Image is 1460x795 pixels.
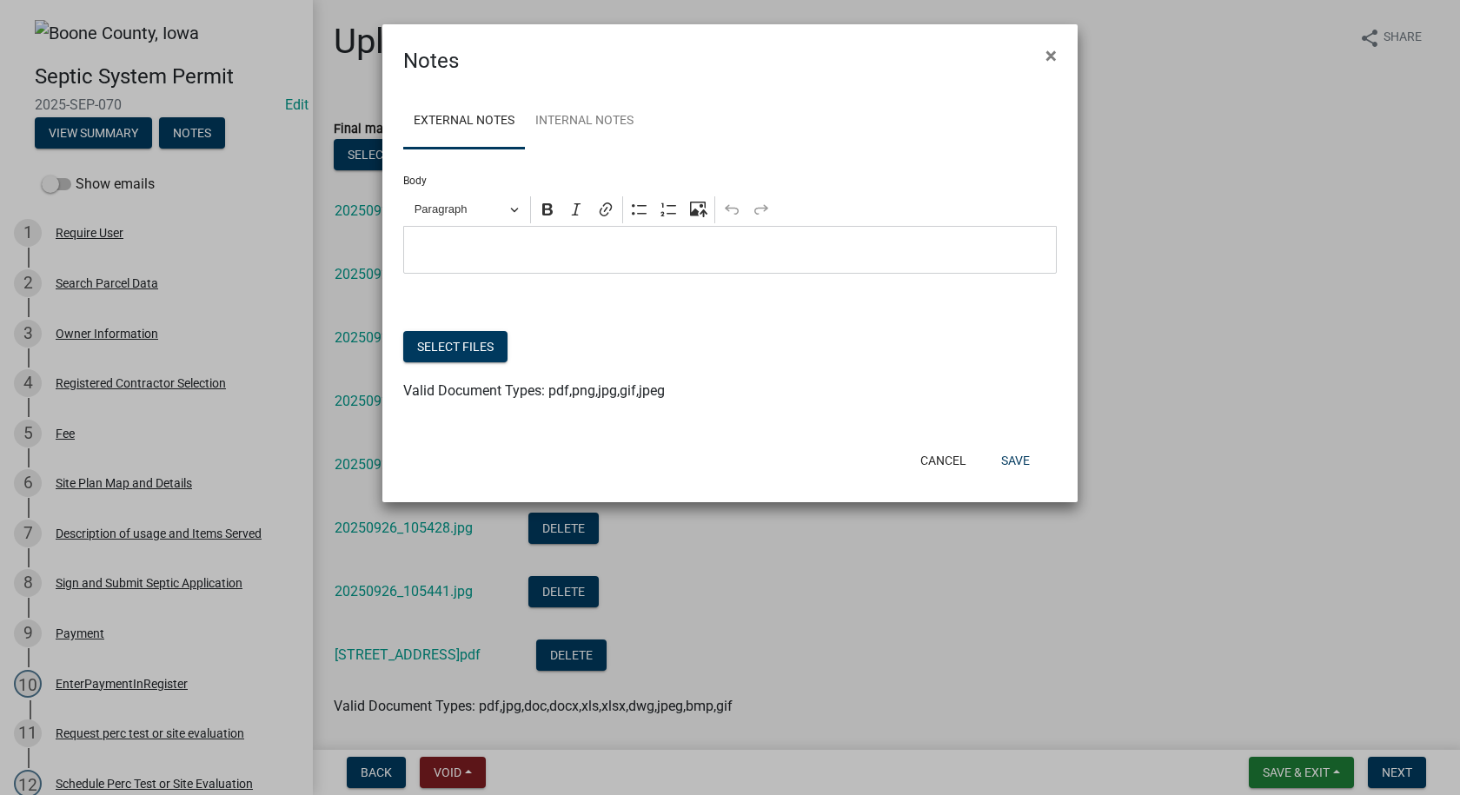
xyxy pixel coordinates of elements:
[403,94,525,149] a: External Notes
[906,445,980,476] button: Cancel
[1032,31,1071,80] button: Close
[525,94,644,149] a: Internal Notes
[1045,43,1057,68] span: ×
[403,193,1057,226] div: Editor toolbar
[415,199,505,220] span: Paragraph
[407,196,527,223] button: Paragraph, Heading
[987,445,1044,476] button: Save
[403,45,459,76] h4: Notes
[403,331,508,362] button: Select files
[403,382,665,399] span: Valid Document Types: pdf,png,jpg,gif,jpeg
[403,176,427,186] label: Body
[403,226,1057,274] div: Editor editing area: main. Press Alt+0 for help.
